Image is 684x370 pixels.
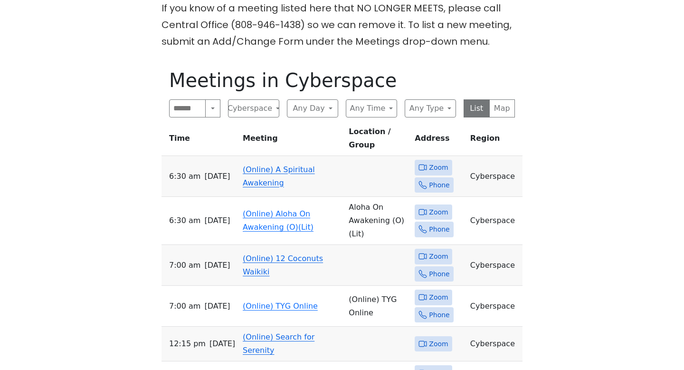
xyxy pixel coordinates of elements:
[429,338,448,350] span: Zoom
[466,156,522,197] td: Cyberspace
[169,170,200,183] span: 6:30 AM
[204,259,230,272] span: [DATE]
[243,165,315,187] a: (Online) A Spiritual Awakening
[405,99,456,117] button: Any Type
[169,214,200,227] span: 6:30 AM
[345,125,411,156] th: Location / Group
[466,197,522,245] td: Cyberspace
[243,209,313,232] a: (Online) Aloha On Awakening (O)(Lit)
[345,286,411,327] td: (Online) TYG Online
[466,286,522,327] td: Cyberspace
[169,69,515,92] h1: Meetings in Cyberspace
[228,99,279,117] button: Cyberspace
[204,300,230,313] span: [DATE]
[209,337,235,351] span: [DATE]
[466,327,522,361] td: Cyberspace
[243,302,318,311] a: (Online) TYG Online
[239,125,345,156] th: Meeting
[429,268,449,280] span: Phone
[489,99,515,117] button: Map
[411,125,466,156] th: Address
[429,179,449,191] span: Phone
[429,309,449,321] span: Phone
[429,251,448,263] span: Zoom
[429,162,448,174] span: Zoom
[205,99,220,117] button: Search
[346,99,397,117] button: Any Time
[466,245,522,286] td: Cyberspace
[429,224,449,235] span: Phone
[243,332,314,355] a: (Online) Search for Serenity
[287,99,338,117] button: Any Day
[243,254,323,276] a: (Online) 12 Coconuts Waikiki
[429,206,448,218] span: Zoom
[204,214,230,227] span: [DATE]
[429,292,448,303] span: Zoom
[169,259,200,272] span: 7:00 AM
[466,125,522,156] th: Region
[169,99,206,117] input: Search
[464,99,490,117] button: List
[204,170,230,183] span: [DATE]
[169,337,206,351] span: 12:15 PM
[345,197,411,245] td: Aloha On Awakening (O) (Lit)
[169,300,200,313] span: 7:00 AM
[161,125,239,156] th: Time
